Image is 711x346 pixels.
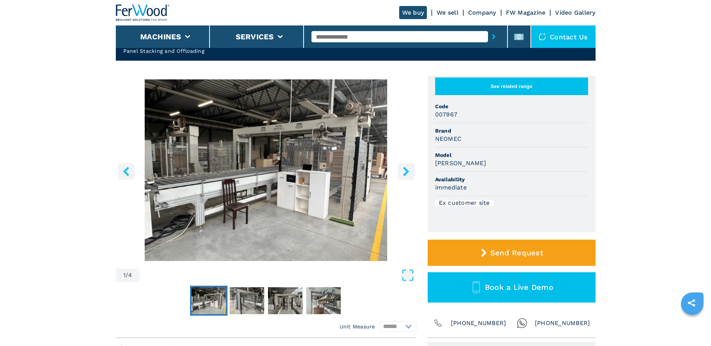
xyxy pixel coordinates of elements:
[141,268,414,282] button: Open Fullscreen
[435,103,588,110] span: Code
[485,283,553,292] span: Book a Live Demo
[116,286,416,316] nav: Thumbnail Navigation
[428,272,596,303] button: Book a Live Demo
[437,9,458,16] a: We sell
[435,127,588,134] span: Brand
[488,28,500,45] button: submit-button
[468,9,496,16] a: Company
[123,272,126,278] span: 1
[451,318,506,328] span: [PHONE_NUMBER]
[435,200,494,206] div: Ex customer site
[535,318,590,328] span: [PHONE_NUMBER]
[190,286,228,316] button: Go to Slide 1
[682,294,701,312] a: sharethis
[435,134,462,143] h3: NEOMEC
[531,25,596,48] div: Contact us
[116,79,416,261] img: Panel Stacking and Offloading NEOMEC AXEL C
[268,287,302,314] img: 82ec34e417edf8633f4c6a7c313451a4
[517,318,527,328] img: Whatsapp
[340,323,375,330] em: Unit Measure
[126,272,128,278] span: /
[555,9,595,16] a: Video Gallery
[305,286,342,316] button: Go to Slide 4
[228,286,266,316] button: Go to Slide 2
[435,176,588,183] span: Availability
[118,163,135,180] button: left-button
[116,4,170,21] img: Ferwood
[679,312,705,340] iframe: Chat
[435,183,467,192] h3: immediate
[399,6,427,19] a: We buy
[539,33,546,40] img: Contact us
[435,110,458,119] h3: 007967
[435,78,588,95] button: See related range
[435,159,486,167] h3: [PERSON_NAME]
[123,47,259,55] h2: Panel Stacking and Offloading
[433,318,443,328] img: Phone
[490,248,543,257] span: Send Request
[140,32,181,41] button: Machines
[306,287,341,314] img: d017b8446d67c763f781deb22d98aa27
[506,9,546,16] a: FW Magazine
[236,32,274,41] button: Services
[398,163,415,180] button: right-button
[116,79,416,261] div: Go to Slide 1
[128,272,132,278] span: 4
[428,240,596,266] button: Send Request
[266,286,304,316] button: Go to Slide 3
[192,287,226,314] img: b6a6270ac510cd5564d2ada99911d93f
[230,287,264,314] img: 9ac3f654d01733d798f8512044448e5e
[435,151,588,159] span: Model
